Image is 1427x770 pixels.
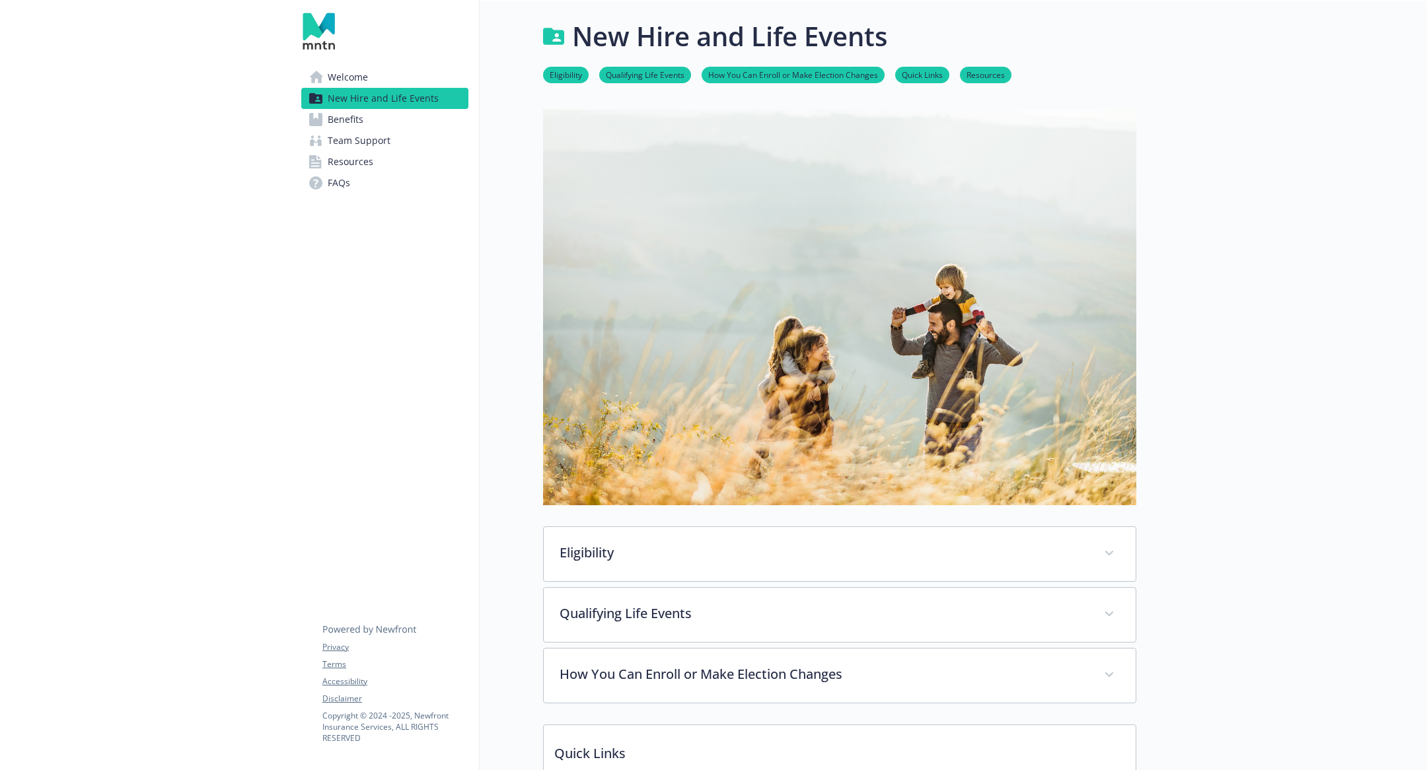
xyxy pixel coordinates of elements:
h1: New Hire and Life Events [572,17,887,56]
a: FAQs [301,172,468,193]
a: Team Support [301,130,468,151]
div: How You Can Enroll or Make Election Changes [544,648,1136,703]
a: Terms [322,658,468,670]
p: Copyright © 2024 - 2025 , Newfront Insurance Services, ALL RIGHTS RESERVED [322,710,468,744]
a: Privacy [322,641,468,653]
a: How You Can Enroll or Make Election Changes [702,68,885,81]
span: Benefits [328,109,363,130]
a: Eligibility [543,68,589,81]
a: Resources [301,151,468,172]
a: New Hire and Life Events [301,88,468,109]
a: Qualifying Life Events [599,68,691,81]
p: How You Can Enroll or Make Election Changes [560,664,1088,684]
span: New Hire and Life Events [328,88,439,109]
p: Qualifying Life Events [560,604,1088,623]
a: Disclaimer [322,693,468,705]
span: FAQs [328,172,350,193]
span: Resources [328,151,373,172]
a: Benefits [301,109,468,130]
a: Quick Links [895,68,949,81]
span: Team Support [328,130,390,151]
a: Welcome [301,67,468,88]
p: Eligibility [560,543,1088,563]
img: new hire page banner [543,110,1136,505]
div: Eligibility [544,527,1136,581]
a: Accessibility [322,676,468,687]
span: Welcome [328,67,368,88]
a: Resources [960,68,1011,81]
div: Qualifying Life Events [544,588,1136,642]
